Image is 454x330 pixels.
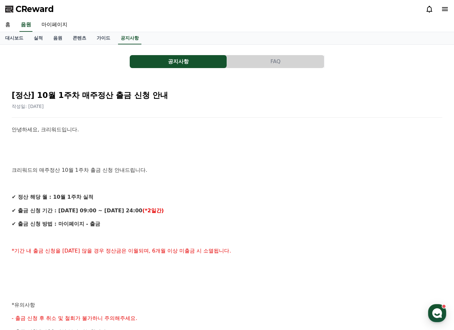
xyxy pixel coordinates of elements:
span: *유의사항 [12,302,35,308]
button: 공지사항 [130,55,227,68]
span: *기간 내 출금 신청을 [DATE] 않을 경우 정산금은 이월되며, 6개월 이상 미출금 시 소멸됩니다. [12,248,231,254]
span: - 출금 신청 후 취소 및 철회가 불가하니 주의해주세요. [12,315,137,321]
p: 크리워드의 매주정산 10월 1주차 출금 신청 안내드립니다. [12,166,442,174]
strong: ✔ 정산 해당 월 : 10월 1주차 실적 [12,194,93,200]
span: CReward [16,4,54,14]
a: 콘텐츠 [67,32,91,44]
p: 안녕하세요, 크리워드입니다. [12,125,442,134]
a: CReward [5,4,54,14]
a: 음원 [19,18,32,32]
span: 작성일: [DATE] [12,104,44,109]
a: 마이페이지 [36,18,73,32]
button: FAQ [227,55,324,68]
a: 공지사항 [118,32,141,44]
a: 음원 [48,32,67,44]
strong: (*2일간) [142,207,164,214]
a: 가이드 [91,32,115,44]
strong: ✔ 출금 신청 기간 : [DATE] 09:00 ~ [DATE] 24:00 [12,207,142,214]
h2: [정산] 10월 1주차 매주정산 출금 신청 안내 [12,90,442,100]
strong: ✔ 출금 신청 방법 : 마이페이지 - 출금 [12,221,100,227]
a: 실적 [29,32,48,44]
